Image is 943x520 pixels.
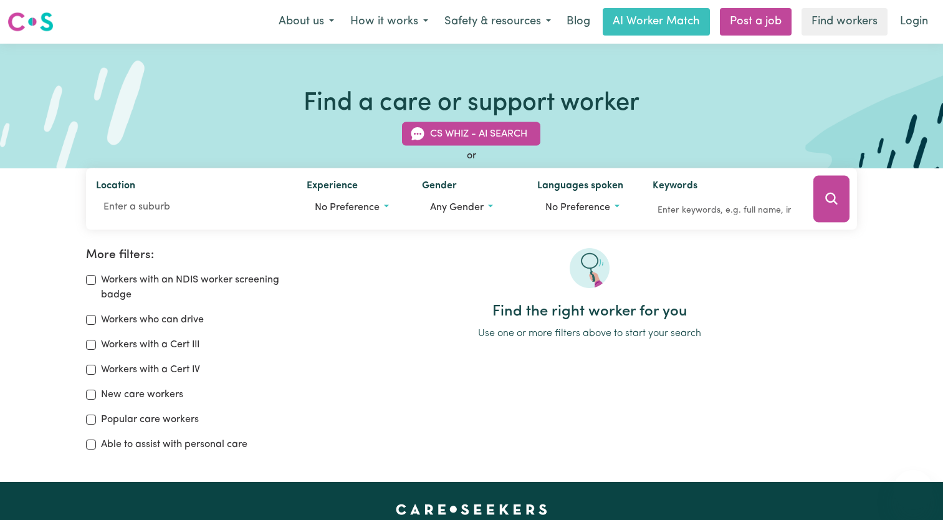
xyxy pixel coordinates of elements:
label: Popular care workers [101,412,199,427]
img: Careseekers logo [7,11,54,33]
h2: More filters: [86,248,307,262]
button: How it works [342,9,436,35]
label: New care workers [101,387,183,402]
a: Blog [559,8,598,36]
label: Location [96,178,135,196]
label: Experience [307,178,358,196]
input: Enter keywords, e.g. full name, interests [653,201,796,220]
button: Worker gender preference [422,196,517,219]
label: Keywords [653,178,697,196]
button: Worker language preferences [537,196,633,219]
a: Careseekers logo [7,7,54,36]
label: Workers with an NDIS worker screening badge [101,272,307,302]
h1: Find a care or support worker [304,89,639,118]
a: Careseekers home page [396,504,547,514]
label: Workers with a Cert IV [101,362,200,377]
button: Safety & resources [436,9,559,35]
span: No preference [315,203,380,213]
div: or [86,148,857,163]
label: Gender [422,178,457,196]
a: Login [893,8,936,36]
button: Worker experience options [307,196,402,219]
button: Search [813,176,850,223]
label: Languages spoken [537,178,623,196]
span: No preference [545,203,610,213]
p: Use one or more filters above to start your search [322,326,857,341]
span: Any gender [430,203,484,213]
a: Find workers [802,8,888,36]
label: Workers with a Cert III [101,337,199,352]
label: Able to assist with personal care [101,437,247,452]
iframe: Button to launch messaging window [893,470,933,510]
label: Workers who can drive [101,312,204,327]
a: AI Worker Match [603,8,710,36]
h2: Find the right worker for you [322,303,857,321]
button: CS Whiz - AI Search [402,122,540,146]
a: Post a job [720,8,792,36]
input: Enter a suburb [96,196,287,218]
button: About us [270,9,342,35]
